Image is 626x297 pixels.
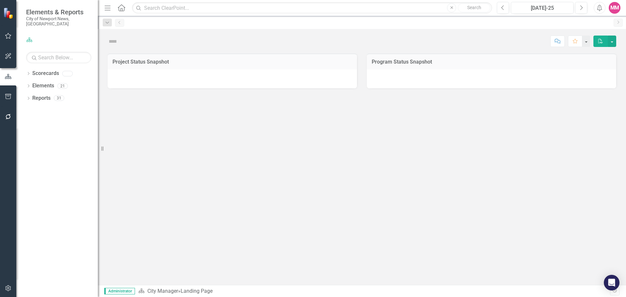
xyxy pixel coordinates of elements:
[604,275,619,290] div: Open Intercom Messenger
[609,2,620,14] button: MM
[112,59,352,65] h3: Project Status Snapshot
[181,288,213,294] div: Landing Page
[138,288,610,295] div: »
[32,82,54,90] a: Elements
[57,83,68,89] div: 21
[54,96,64,101] div: 31
[26,16,91,27] small: City of Newport News, [GEOGRAPHIC_DATA]
[3,7,15,19] img: ClearPoint Strategy
[32,95,51,102] a: Reports
[511,2,574,14] button: [DATE]-25
[26,8,91,16] span: Elements & Reports
[108,36,118,47] img: Not Defined
[467,5,481,10] span: Search
[26,52,91,63] input: Search Below...
[32,70,59,77] a: Scorecards
[132,2,492,14] input: Search ClearPoint...
[513,4,571,12] div: [DATE]-25
[372,59,611,65] h3: Program Status Snapshot
[458,3,490,12] button: Search
[147,288,178,294] a: City Manager
[104,288,135,294] span: Administrator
